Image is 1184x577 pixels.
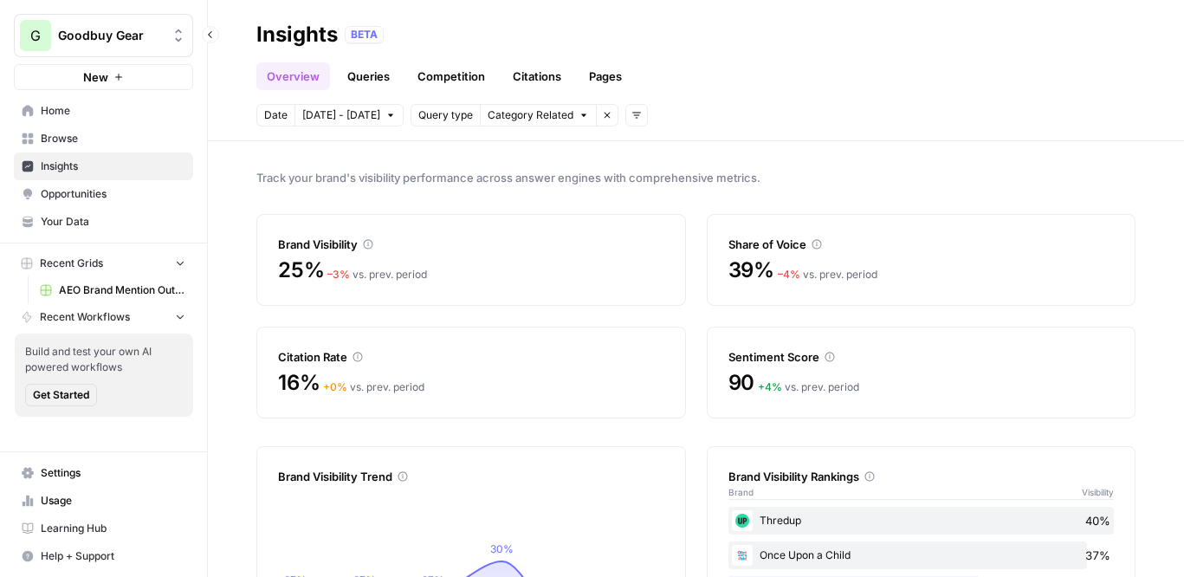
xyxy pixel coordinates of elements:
[14,459,193,487] a: Settings
[294,104,404,126] button: [DATE] - [DATE]
[14,515,193,542] a: Learning Hub
[728,236,1115,253] div: Share of Voice
[14,487,193,515] a: Usage
[728,468,1115,485] div: Brand Visibility Rankings
[40,309,130,325] span: Recent Workflows
[1085,547,1110,564] span: 37%
[14,542,193,570] button: Help + Support
[579,62,632,90] a: Pages
[41,521,185,536] span: Learning Hub
[14,97,193,125] a: Home
[256,169,1135,186] span: Track your brand's visibility performance across answer engines with comprehensive metrics.
[14,64,193,90] button: New
[327,268,350,281] span: – 3 %
[323,380,347,393] span: + 0 %
[728,541,1115,569] div: Once Upon a Child
[418,107,473,123] span: Query type
[256,21,338,49] div: Insights
[256,62,330,90] a: Overview
[41,465,185,481] span: Settings
[728,485,754,499] span: Brand
[33,387,89,403] span: Get Started
[41,131,185,146] span: Browse
[337,62,400,90] a: Queries
[302,107,380,123] span: [DATE] - [DATE]
[345,26,384,43] div: BETA
[58,27,163,44] span: Goodbuy Gear
[14,250,193,276] button: Recent Grids
[728,369,755,397] span: 90
[41,186,185,202] span: Opportunities
[407,62,495,90] a: Competition
[327,267,427,282] div: vs. prev. period
[41,548,185,564] span: Help + Support
[32,276,193,304] a: AEO Brand Mention Outreach
[490,542,514,555] tspan: 30%
[41,214,185,230] span: Your Data
[732,545,753,566] img: luw0yxt9q4agfpoeeypo6jyc67rf
[14,304,193,330] button: Recent Workflows
[14,208,193,236] a: Your Data
[59,282,185,298] span: AEO Brand Mention Outreach
[728,507,1115,535] div: Thredup
[14,152,193,180] a: Insights
[14,125,193,152] a: Browse
[502,62,572,90] a: Citations
[278,369,320,397] span: 16%
[41,159,185,174] span: Insights
[83,68,108,86] span: New
[1085,512,1110,529] span: 40%
[732,510,753,531] img: qev8ers2b11hztfznmo08thsi9cm
[758,379,859,395] div: vs. prev. period
[25,384,97,406] button: Get Started
[778,267,877,282] div: vs. prev. period
[1082,485,1114,499] span: Visibility
[323,379,424,395] div: vs. prev. period
[40,256,103,271] span: Recent Grids
[278,256,324,284] span: 25%
[728,348,1115,366] div: Sentiment Score
[14,14,193,57] button: Workspace: Goodbuy Gear
[30,25,41,46] span: G
[778,268,800,281] span: – 4 %
[758,380,782,393] span: + 4 %
[488,107,573,123] span: Category Related
[480,104,596,126] button: Category Related
[278,348,664,366] div: Citation Rate
[41,103,185,119] span: Home
[14,180,193,208] a: Opportunities
[278,468,664,485] div: Brand Visibility Trend
[278,236,664,253] div: Brand Visibility
[728,256,774,284] span: 39%
[41,493,185,509] span: Usage
[25,344,183,375] span: Build and test your own AI powered workflows
[264,107,288,123] span: Date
